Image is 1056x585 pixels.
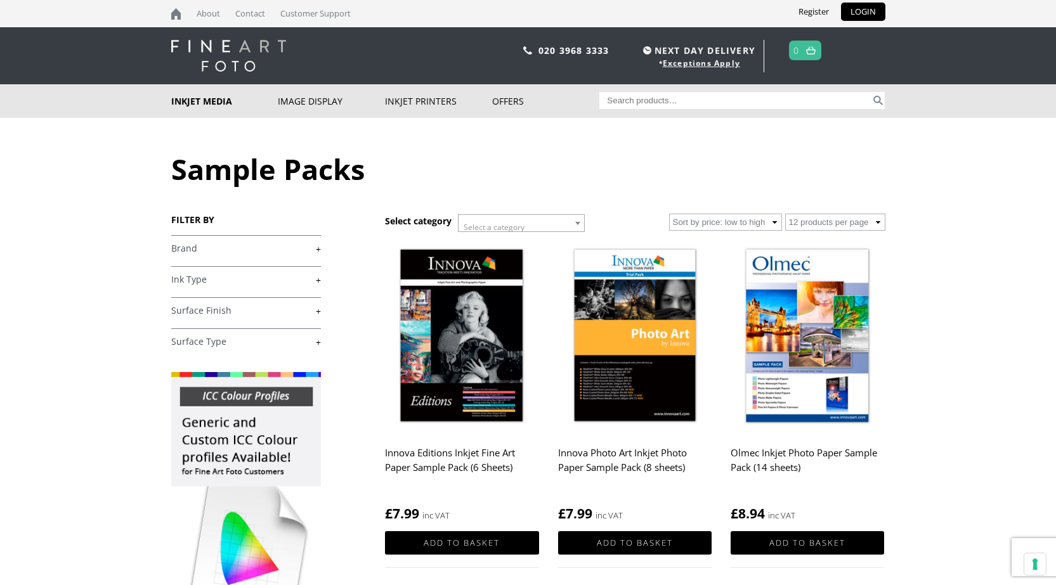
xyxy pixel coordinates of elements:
[768,508,795,523] strong: inc VAT
[171,84,278,118] a: Inkjet Media
[558,441,712,492] h2: Innova Photo Art Inkjet Photo Paper Sample Pack (8 sheets)
[731,531,884,555] a: Add to basket: “Olmec Inkjet Photo Paper Sample Pack (14 sheets)”
[871,92,885,109] button: Search
[731,505,738,522] span: £
[385,505,393,522] span: £
[640,43,755,58] span: NEXT DAY DELIVERY
[171,40,286,72] img: logo-white.svg
[1024,553,1046,575] button: Your consent preferences for tracking technologies
[171,150,885,188] h1: Sample Packs
[558,531,712,555] a: Add to basket: “Innova Photo Art Inkjet Photo Paper Sample Pack (8 sheets)”
[171,214,321,226] h3: FILTER BY
[523,46,532,55] img: phone.svg
[385,531,538,555] a: Add to basket: “Innova Editions Inkjet Fine Art Paper Sample Pack (6 Sheets)”
[464,222,525,233] span: Select a category
[841,3,885,21] a: LOGIN
[171,336,321,348] a: +
[558,241,712,523] a: Innova Photo Art Inkjet Photo Paper Sample Pack (8 sheets) £7.99 inc VAT
[538,44,609,56] a: 020 3968 3333
[492,84,599,118] a: Offers
[385,241,538,433] img: Innova Editions Inkjet Fine Art Paper Sample Pack (6 Sheets)
[731,505,765,522] bdi: 8.94
[596,508,623,523] strong: inc VAT
[558,505,566,522] span: £
[385,215,452,227] h3: Select category
[171,328,321,354] h4: Surface Type
[599,92,871,109] input: Search products…
[731,241,884,523] a: Olmec Inkjet Photo Paper Sample Pack (14 sheets) £8.94 inc VAT
[669,214,782,231] select: Shop order
[171,243,321,255] a: +
[385,505,419,522] bdi: 7.99
[422,508,450,523] strong: inc VAT
[558,241,712,433] img: Innova Photo Art Inkjet Photo Paper Sample Pack (8 sheets)
[171,297,321,323] h4: Surface Finish
[789,3,838,21] a: Register
[278,84,385,118] a: Image Display
[663,58,740,68] a: Exceptions Apply
[171,274,321,286] a: +
[793,41,799,60] a: 0
[731,441,884,492] h2: Olmec Inkjet Photo Paper Sample Pack (14 sheets)
[731,241,884,433] img: Olmec Inkjet Photo Paper Sample Pack (14 sheets)
[385,441,538,492] h2: Innova Editions Inkjet Fine Art Paper Sample Pack (6 Sheets)
[806,46,816,55] img: basket.svg
[385,84,492,118] a: Inkjet Printers
[171,266,321,292] h4: Ink Type
[385,241,538,523] a: Innova Editions Inkjet Fine Art Paper Sample Pack (6 Sheets) £7.99 inc VAT
[171,305,321,317] a: +
[643,46,651,55] img: time.svg
[558,505,592,522] bdi: 7.99
[171,235,321,260] h4: Brand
